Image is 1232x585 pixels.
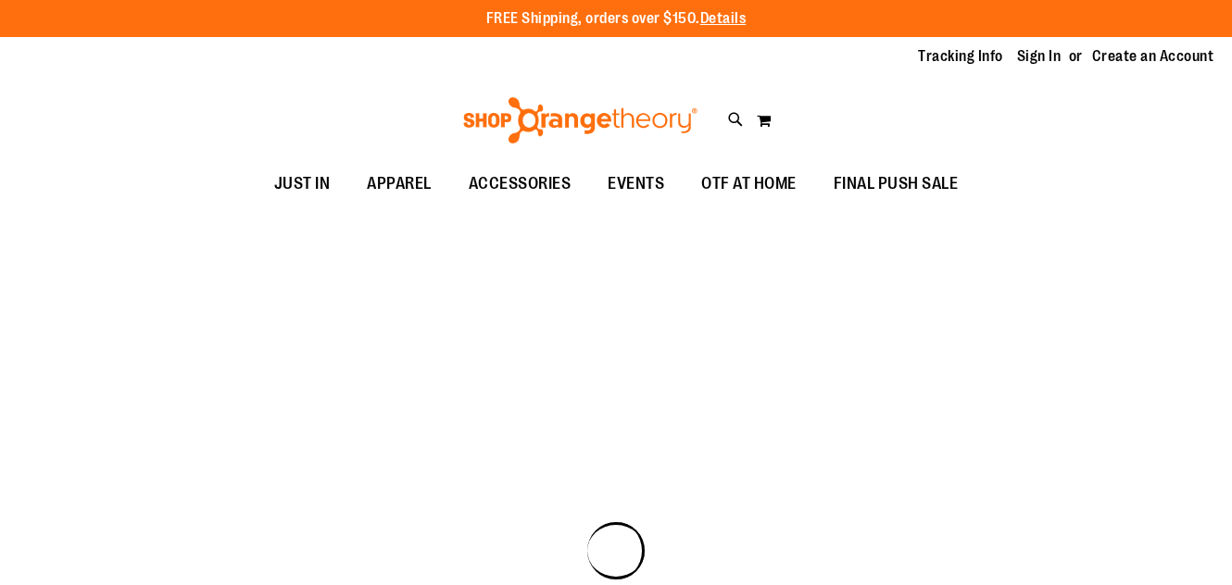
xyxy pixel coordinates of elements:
[701,163,797,205] span: OTF AT HOME
[469,163,572,205] span: ACCESSORIES
[460,97,700,143] img: Shop Orangetheory
[367,163,432,205] span: APPAREL
[918,46,1003,67] a: Tracking Info
[608,163,664,205] span: EVENTS
[834,163,959,205] span: FINAL PUSH SALE
[1017,46,1062,67] a: Sign In
[486,8,747,30] p: FREE Shipping, orders over $150.
[683,163,815,205] a: OTF AT HOME
[274,163,331,205] span: JUST IN
[815,163,977,205] a: FINAL PUSH SALE
[1092,46,1214,67] a: Create an Account
[450,163,590,205] a: ACCESSORIES
[700,10,747,27] a: Details
[256,163,349,205] a: JUST IN
[348,163,450,205] a: APPAREL
[589,163,683,205] a: EVENTS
